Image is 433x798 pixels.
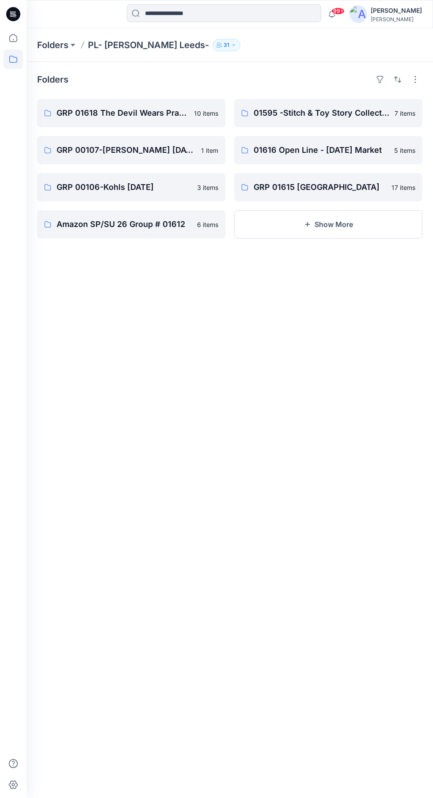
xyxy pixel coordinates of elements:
[254,107,389,119] p: 01595 -Stitch & Toy Story Collection
[37,173,225,201] a: GRP 00106-Kohls [DATE]3 items
[213,39,240,51] button: 31
[254,144,389,156] p: 01616 Open Line - [DATE] Market
[254,181,386,193] p: GRP 01615 [GEOGRAPHIC_DATA]
[395,109,415,118] p: 7 items
[197,183,218,192] p: 3 items
[57,218,192,231] p: Amazon SP/SU 26 Group # 01612
[57,144,196,156] p: GRP 00107-[PERSON_NAME] [DATE]
[224,40,229,50] p: 31
[234,99,422,127] a: 01595 -Stitch & Toy Story Collection7 items
[201,146,218,155] p: 1 item
[391,183,415,192] p: 17 items
[57,181,192,193] p: GRP 00106-Kohls [DATE]
[371,16,422,23] div: [PERSON_NAME]
[37,39,68,51] a: Folders
[234,136,422,164] a: 01616 Open Line - [DATE] Market5 items
[37,99,225,127] a: GRP 01618 The Devil Wears Prada Collection10 items
[37,74,68,85] h4: Folders
[88,39,209,51] p: PL- [PERSON_NAME] Leeds-
[194,109,218,118] p: 10 items
[234,173,422,201] a: GRP 01615 [GEOGRAPHIC_DATA]17 items
[234,210,422,238] button: Show More
[394,146,415,155] p: 5 items
[371,5,422,16] div: [PERSON_NAME]
[37,210,225,238] a: Amazon SP/SU 26 Group # 016126 items
[197,220,218,229] p: 6 items
[349,5,367,23] img: avatar
[331,8,345,15] span: 99+
[37,136,225,164] a: GRP 00107-[PERSON_NAME] [DATE]1 item
[57,107,189,119] p: GRP 01618 The Devil Wears Prada Collection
